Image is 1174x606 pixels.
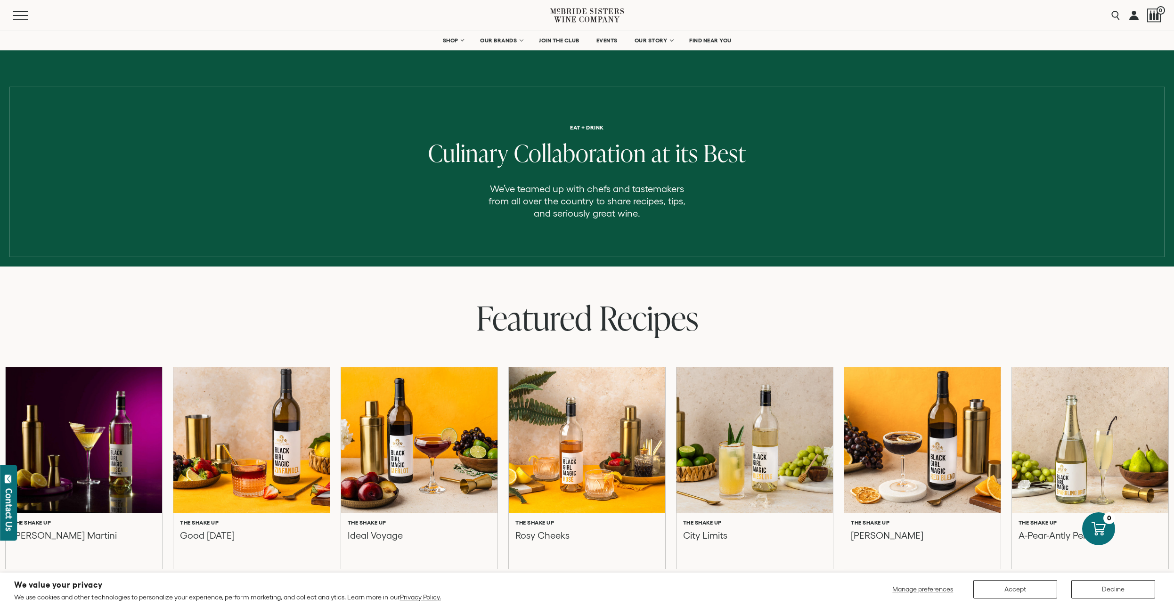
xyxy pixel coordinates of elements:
h2: We value your privacy [14,581,441,589]
a: A-Pear-Antly Perfect The Shake Up A-Pear-Antly Perfect [1012,367,1168,569]
a: SHOP [436,31,469,50]
span: Recipes [599,295,698,340]
span: Featured [476,295,592,340]
p: [PERSON_NAME] Martini [12,530,117,552]
a: Eliza The Shake Up [PERSON_NAME] [844,367,1001,569]
a: OUR STORY [628,31,679,50]
span: EVENTS [596,37,618,44]
p: City Limits [683,530,727,552]
span: OUR STORY [635,37,668,44]
span: Collaboration [514,137,646,169]
h6: The Shake Up [515,519,554,526]
p: We use cookies and other technologies to personalize your experience, perform marketing, and coll... [14,593,441,601]
p: Ideal Voyage [348,530,403,552]
p: Rosy Cheeks [515,530,570,552]
p: Good [DATE] [180,530,235,552]
a: Good Karma The Shake Up Good [DATE] [173,367,330,569]
button: Decline [1071,580,1155,598]
h6: The Shake Up [12,519,51,526]
h6: The Shake Up [348,519,386,526]
p: A-Pear-Antly Perfect [1019,530,1103,552]
a: EVENTS [590,31,624,50]
button: Accept [973,580,1057,598]
span: its [676,137,698,169]
a: Ideal Voyage The Shake Up Ideal Voyage [341,367,497,569]
a: JOIN THE CLUB [533,31,586,50]
span: FIND NEAR YOU [689,37,732,44]
span: SHOP [442,37,458,44]
a: OUR BRANDS [474,31,528,50]
div: Contact Us [4,488,14,531]
span: Best [703,137,746,169]
span: at [652,137,670,169]
div: 0 [1103,512,1115,524]
button: Manage preferences [887,580,959,598]
h6: The Shake Up [180,519,219,526]
h6: The Shake Up [683,519,722,526]
span: Culinary [428,137,509,169]
a: FIND NEAR YOU [683,31,738,50]
button: Mobile Menu Trigger [13,11,47,20]
p: We’ve teamed up with chefs and tastemakers from all over the country to share recipes, tips, and ... [485,183,689,219]
span: Manage preferences [892,585,953,593]
span: JOIN THE CLUB [539,37,579,44]
a: Rosy Cheeks The Shake Up Rosy Cheeks [509,367,665,569]
span: 0 [1157,6,1165,15]
a: Magic Apple Martini The Shake Up [PERSON_NAME] Martini [6,367,162,569]
span: OUR BRANDS [480,37,517,44]
h6: The Shake Up [1019,519,1057,526]
a: Privacy Policy. [400,593,441,601]
p: [PERSON_NAME] [851,530,923,552]
h6: The Shake Up [851,519,889,526]
a: City Limits The Shake Up City Limits [677,367,833,569]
